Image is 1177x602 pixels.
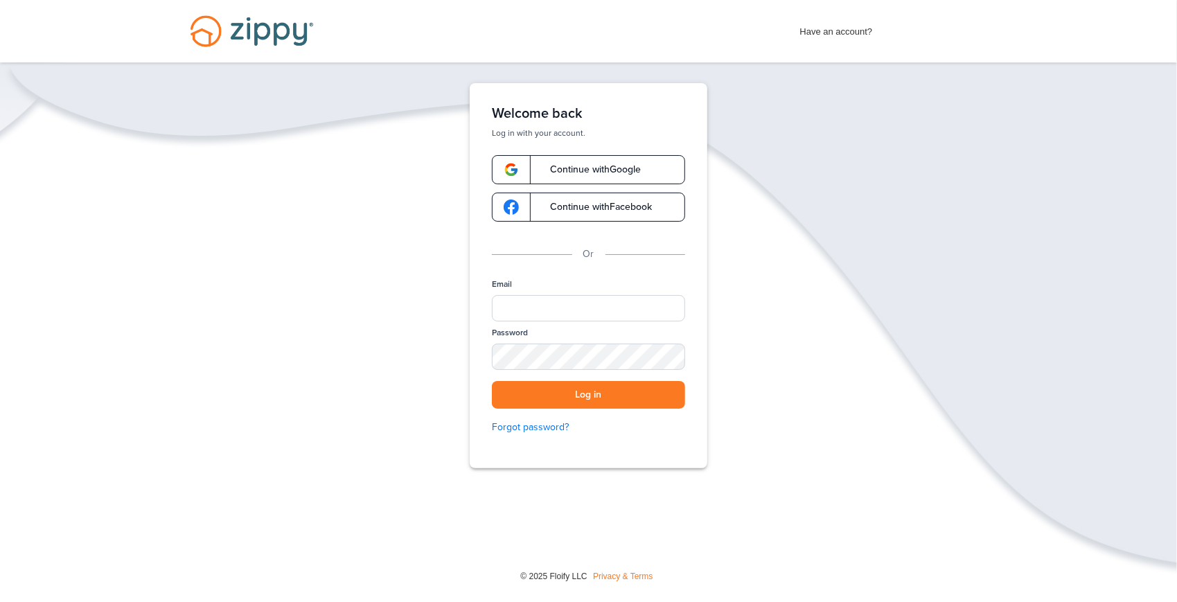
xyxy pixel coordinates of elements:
[492,327,528,339] label: Password
[492,344,685,369] input: Password
[504,200,519,215] img: google-logo
[492,155,685,184] a: google-logoContinue withGoogle
[492,295,685,321] input: Email
[492,193,685,222] a: google-logoContinue withFacebook
[593,572,653,581] a: Privacy & Terms
[536,165,641,175] span: Continue with Google
[492,381,685,409] button: Log in
[492,105,685,122] h1: Welcome back
[492,127,685,139] p: Log in with your account.
[536,202,652,212] span: Continue with Facebook
[520,572,587,581] span: © 2025 Floify LLC
[492,278,512,290] label: Email
[492,420,685,435] a: Forgot password?
[504,162,519,177] img: google-logo
[583,247,594,262] p: Or
[800,17,873,39] span: Have an account?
